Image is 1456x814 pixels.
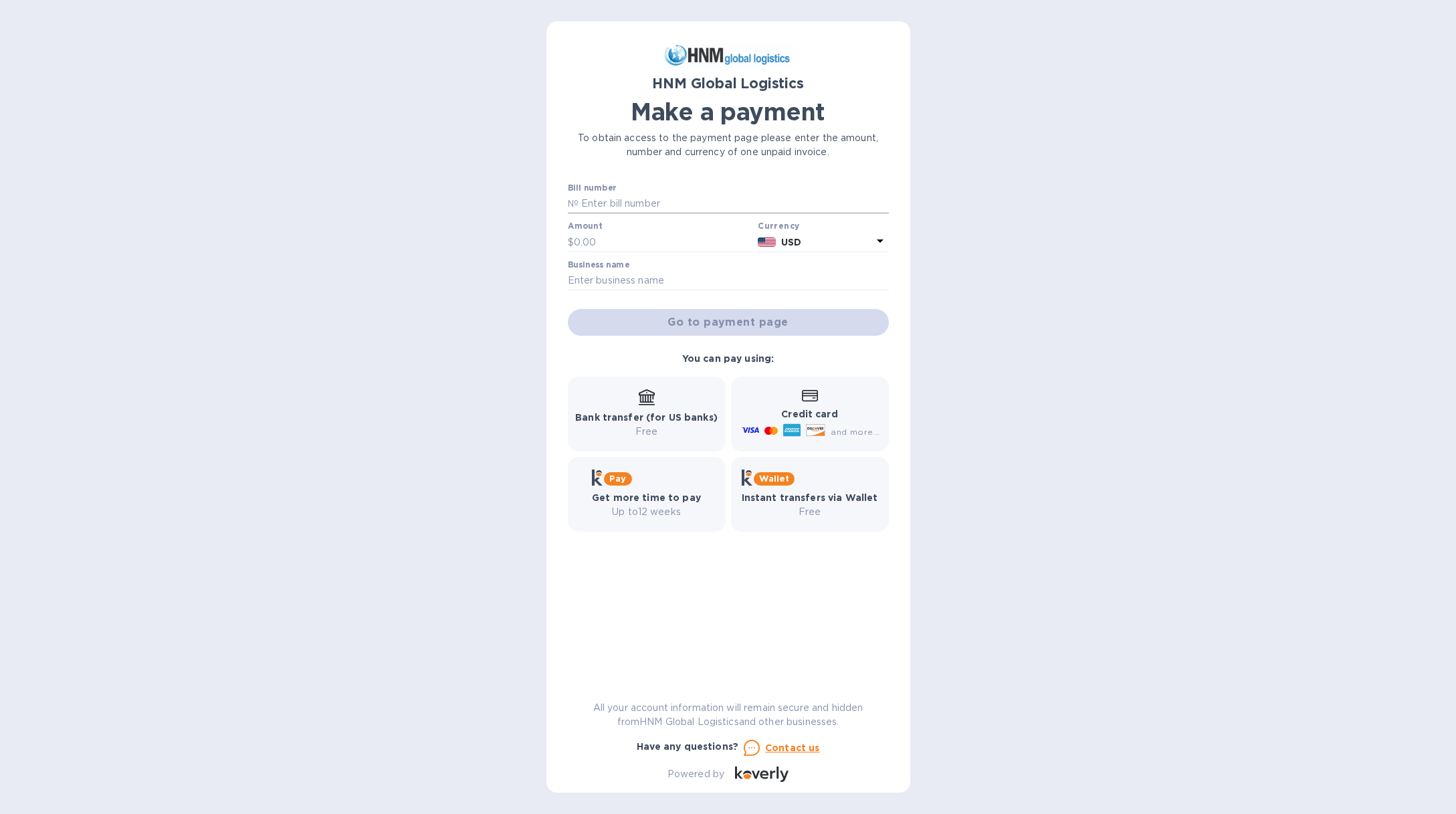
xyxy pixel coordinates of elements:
h1: Make a payment [568,98,889,126]
b: Credit card [781,409,837,419]
b: Instant transfers via Wallet [742,492,878,503]
input: Enter business name [568,271,889,291]
p: Up to 12 weeks [592,505,701,519]
b: Wallet [759,474,790,484]
p: Free [575,425,718,439]
b: HNM Global Logistics [652,75,804,92]
b: Bank transfer (for US banks) [575,412,718,423]
label: Bill number [568,184,616,192]
p: All your account information will remain secure and hidden from HNM Global Logistics and other bu... [568,701,889,729]
p: № [568,197,579,211]
span: and more... [831,427,879,437]
input: 0.00 [574,232,753,252]
p: $ [568,235,574,249]
img: USD [758,237,776,247]
b: Currency [758,221,799,231]
b: You can pay using: [682,353,774,364]
p: To obtain access to the payment page please enter the amount, number and currency of one unpaid i... [568,131,889,159]
p: Free [742,505,878,519]
b: Get more time to pay [592,492,701,503]
label: Amount [568,223,602,231]
b: USD [781,237,801,247]
u: Contact us [765,742,820,753]
label: Business name [568,261,629,269]
p: Powered by [667,767,724,781]
b: Pay [609,474,626,484]
input: Enter bill number [579,194,889,214]
b: Have any questions? [637,741,739,752]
